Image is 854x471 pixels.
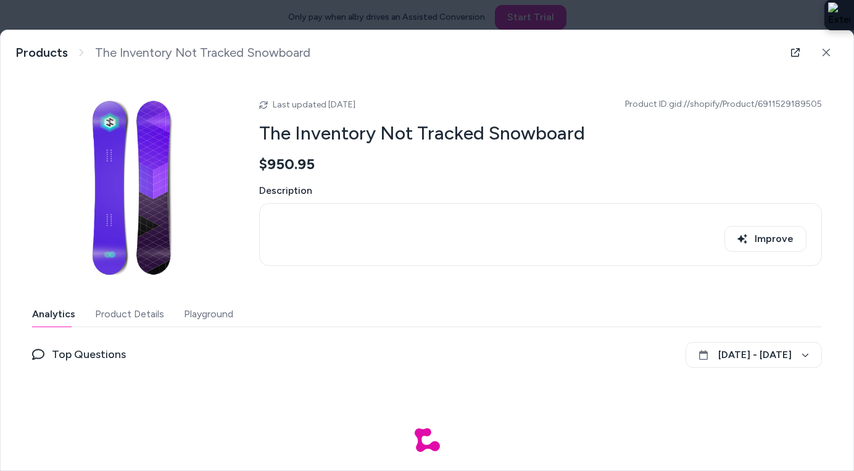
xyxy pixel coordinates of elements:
span: $950.95 [259,155,315,173]
span: Description [259,183,822,198]
img: snowboard_purple_hydrogen.png [32,90,230,287]
nav: breadcrumb [15,45,310,60]
span: Product ID: gid://shopify/Product/6911529189505 [625,98,822,110]
button: Playground [184,302,233,327]
h2: The Inventory Not Tracked Snowboard [259,122,822,145]
button: Analytics [32,302,75,327]
span: The Inventory Not Tracked Snowboard [95,45,310,60]
span: Last updated [DATE] [273,99,355,110]
button: Product Details [95,302,164,327]
button: [DATE] - [DATE] [686,342,822,368]
button: Improve [724,226,806,252]
a: Products [15,45,68,60]
span: Top Questions [52,346,126,363]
